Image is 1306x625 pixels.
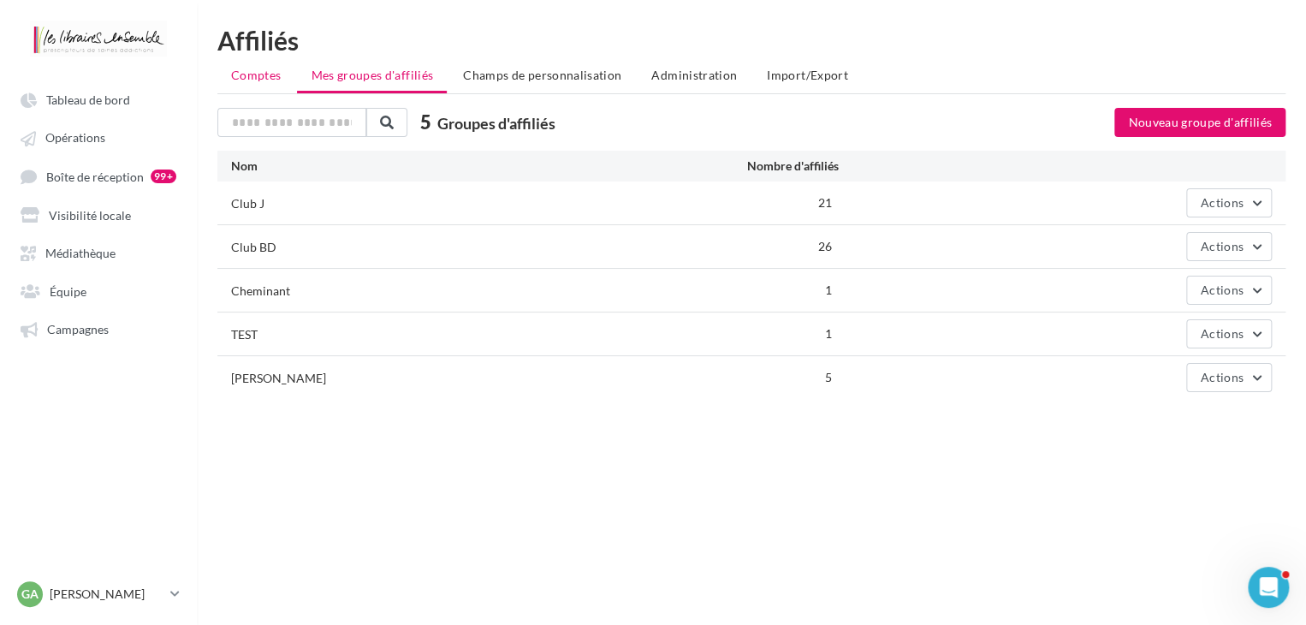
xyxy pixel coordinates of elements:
div: Nombre d'affiliés [665,158,839,175]
a: GA [PERSON_NAME] [14,578,183,610]
span: GA [21,586,39,603]
span: Campagnes [47,322,109,336]
div: Affiliés [217,27,1285,53]
button: Actions [1186,276,1272,305]
a: Équipe [10,275,187,306]
span: 5 [420,109,431,135]
span: Boîte de réception [46,169,144,183]
div: TEST [231,326,258,343]
span: Groupes d'affiliés [437,114,555,133]
div: Club BD [231,239,276,256]
span: Opérations [45,131,105,146]
span: Actions [1201,370,1244,384]
button: Nouveau groupe d'affiliés [1114,108,1285,137]
div: Club J [231,195,264,212]
div: 1 [665,282,839,299]
button: Actions [1186,363,1272,392]
span: Visibilité locale [49,207,131,222]
a: Opérations [10,122,187,152]
iframe: Intercom live chat [1248,567,1289,608]
a: Visibilité locale [10,199,187,229]
span: Import/Export [767,68,848,82]
div: 99+ [151,170,176,183]
button: Actions [1186,188,1272,217]
div: [PERSON_NAME] [231,370,326,387]
button: Actions [1186,232,1272,261]
span: Actions [1201,326,1244,341]
span: Tableau de bord [46,92,130,107]
a: Tableau de bord [10,84,187,115]
div: 26 [665,238,839,255]
a: Campagnes [10,312,187,343]
div: 5 [665,369,839,386]
span: Équipe [50,283,86,298]
span: Comptes [231,68,281,82]
button: Actions [1186,319,1272,348]
p: [PERSON_NAME] [50,586,163,603]
div: 21 [665,194,839,211]
a: Médiathèque [10,236,187,267]
span: Actions [1201,283,1244,297]
div: Cheminant [231,283,290,300]
span: Actions [1201,195,1244,210]
div: 1 [665,325,839,342]
span: Actions [1201,239,1244,253]
div: Nom [231,158,665,175]
a: Boîte de réception 99+ [10,160,187,192]
span: Médiathèque [45,246,116,260]
span: Administration [651,68,737,82]
span: Champs de personnalisation [463,68,621,82]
